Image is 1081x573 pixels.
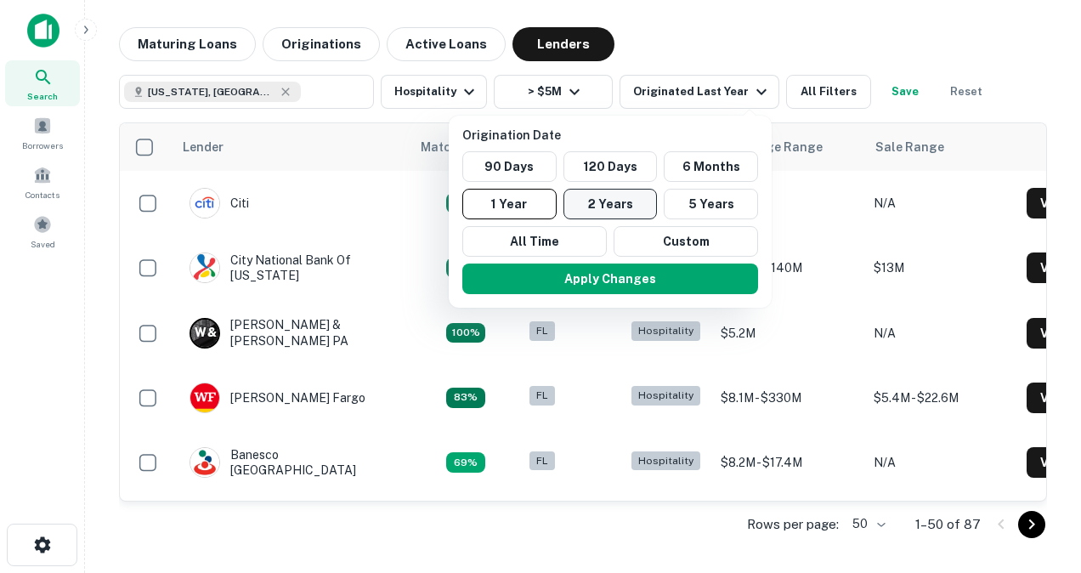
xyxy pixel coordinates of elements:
button: 1 Year [462,189,557,219]
button: 2 Years [563,189,658,219]
button: 120 Days [563,151,658,182]
button: All Time [462,226,607,257]
button: Apply Changes [462,264,758,294]
button: Custom [614,226,758,257]
button: 90 Days [462,151,557,182]
button: 5 Years [664,189,758,219]
p: Origination Date [462,126,765,145]
iframe: Chat Widget [996,437,1081,519]
button: 6 Months [664,151,758,182]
